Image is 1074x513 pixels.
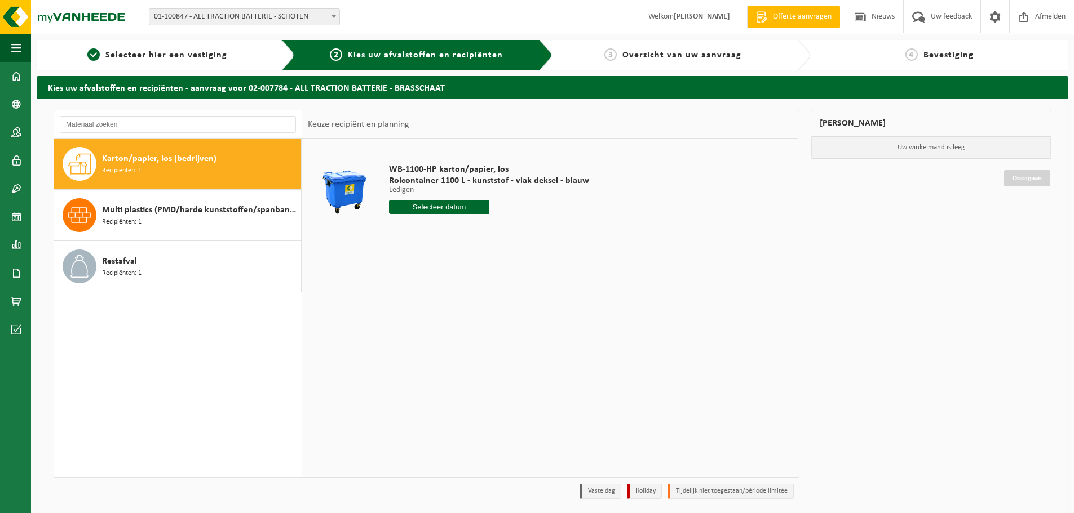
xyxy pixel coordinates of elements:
[389,186,589,194] p: Ledigen
[102,255,137,268] span: Restafval
[674,12,730,21] strong: [PERSON_NAME]
[389,175,589,186] span: Rolcontainer 1100 L - kunststof - vlak deksel - blauw
[54,241,302,292] button: Restafval Recipiënten: 1
[102,166,142,176] span: Recipiënten: 1
[149,8,340,25] span: 01-100847 - ALL TRACTION BATTERIE - SCHOTEN
[60,116,296,133] input: Materiaal zoeken
[389,164,589,175] span: WB-1100-HP karton/papier, los
[102,268,142,279] span: Recipiënten: 1
[87,48,100,61] span: 1
[580,484,621,499] li: Vaste dag
[348,51,503,60] span: Kies uw afvalstoffen en recipiënten
[1004,170,1050,186] a: Doorgaan
[811,137,1051,158] p: Uw winkelmand is leeg
[604,48,617,61] span: 3
[102,217,142,227] span: Recipiënten: 1
[54,190,302,241] button: Multi plastics (PMD/harde kunststoffen/spanbanden/EPS/folie naturel/folie gemengd) Recipiënten: 1
[302,110,415,139] div: Keuze recipiënt en planning
[923,51,974,60] span: Bevestiging
[668,484,794,499] li: Tijdelijk niet toegestaan/période limitée
[42,48,272,62] a: 1Selecteer hier een vestiging
[105,51,227,60] span: Selecteer hier een vestiging
[622,51,741,60] span: Overzicht van uw aanvraag
[627,484,662,499] li: Holiday
[149,9,339,25] span: 01-100847 - ALL TRACTION BATTERIE - SCHOTEN
[389,200,489,214] input: Selecteer datum
[37,76,1068,98] h2: Kies uw afvalstoffen en recipiënten - aanvraag voor 02-007784 - ALL TRACTION BATTERIE - BRASSCHAAT
[330,48,342,61] span: 2
[770,11,834,23] span: Offerte aanvragen
[54,139,302,190] button: Karton/papier, los (bedrijven) Recipiënten: 1
[747,6,840,28] a: Offerte aanvragen
[102,203,298,217] span: Multi plastics (PMD/harde kunststoffen/spanbanden/EPS/folie naturel/folie gemengd)
[905,48,918,61] span: 4
[102,152,216,166] span: Karton/papier, los (bedrijven)
[811,110,1052,137] div: [PERSON_NAME]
